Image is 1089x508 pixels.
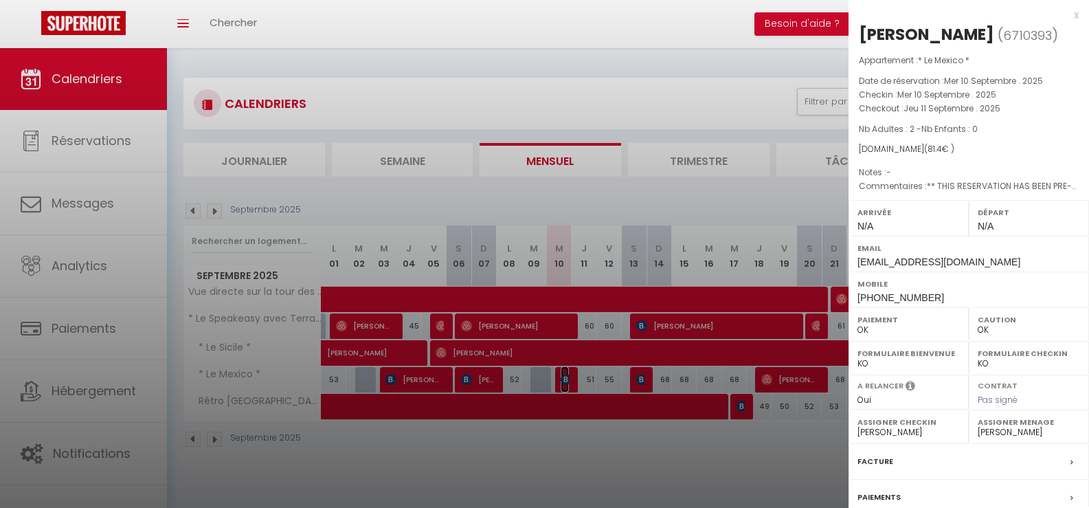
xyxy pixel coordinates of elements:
[857,221,873,232] span: N/A
[978,394,1018,406] span: Pas signé
[921,123,978,135] span: Nb Enfants : 0
[978,415,1080,429] label: Assigner Menage
[857,415,960,429] label: Assigner Checkin
[903,102,1000,114] span: Jeu 11 Septembre . 2025
[857,346,960,360] label: Formulaire Bienvenue
[918,54,969,66] span: * Le Mexico *
[857,206,960,219] label: Arrivée
[859,143,1079,156] div: [DOMAIN_NAME]
[886,166,891,178] span: -
[859,179,1079,193] p: Commentaires :
[928,143,942,155] span: 81.4
[849,7,1079,23] div: x
[978,380,1018,389] label: Contrat
[859,23,994,45] div: [PERSON_NAME]
[906,380,915,395] i: Sélectionner OUI si vous souhaiter envoyer les séquences de messages post-checkout
[978,313,1080,327] label: Caution
[897,89,996,100] span: Mer 10 Septembre . 2025
[859,166,1079,179] p: Notes :
[857,490,901,505] label: Paiements
[857,277,1080,291] label: Mobile
[978,346,1080,360] label: Formulaire Checkin
[857,380,903,392] label: A relancer
[11,5,52,47] button: Ouvrir le widget de chat LiveChat
[859,88,1079,102] p: Checkin :
[859,54,1079,67] p: Appartement :
[924,143,954,155] span: ( € )
[859,123,978,135] span: Nb Adultes : 2 -
[857,292,944,303] span: [PHONE_NUMBER]
[857,313,960,327] label: Paiement
[857,256,1020,267] span: [EMAIL_ADDRESS][DOMAIN_NAME]
[944,75,1043,87] span: Mer 10 Septembre . 2025
[978,221,993,232] span: N/A
[857,241,1080,255] label: Email
[978,206,1080,219] label: Départ
[998,25,1058,45] span: ( )
[859,74,1079,88] p: Date de réservation :
[859,102,1079,115] p: Checkout :
[857,454,893,469] label: Facture
[1003,27,1052,44] span: 6710393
